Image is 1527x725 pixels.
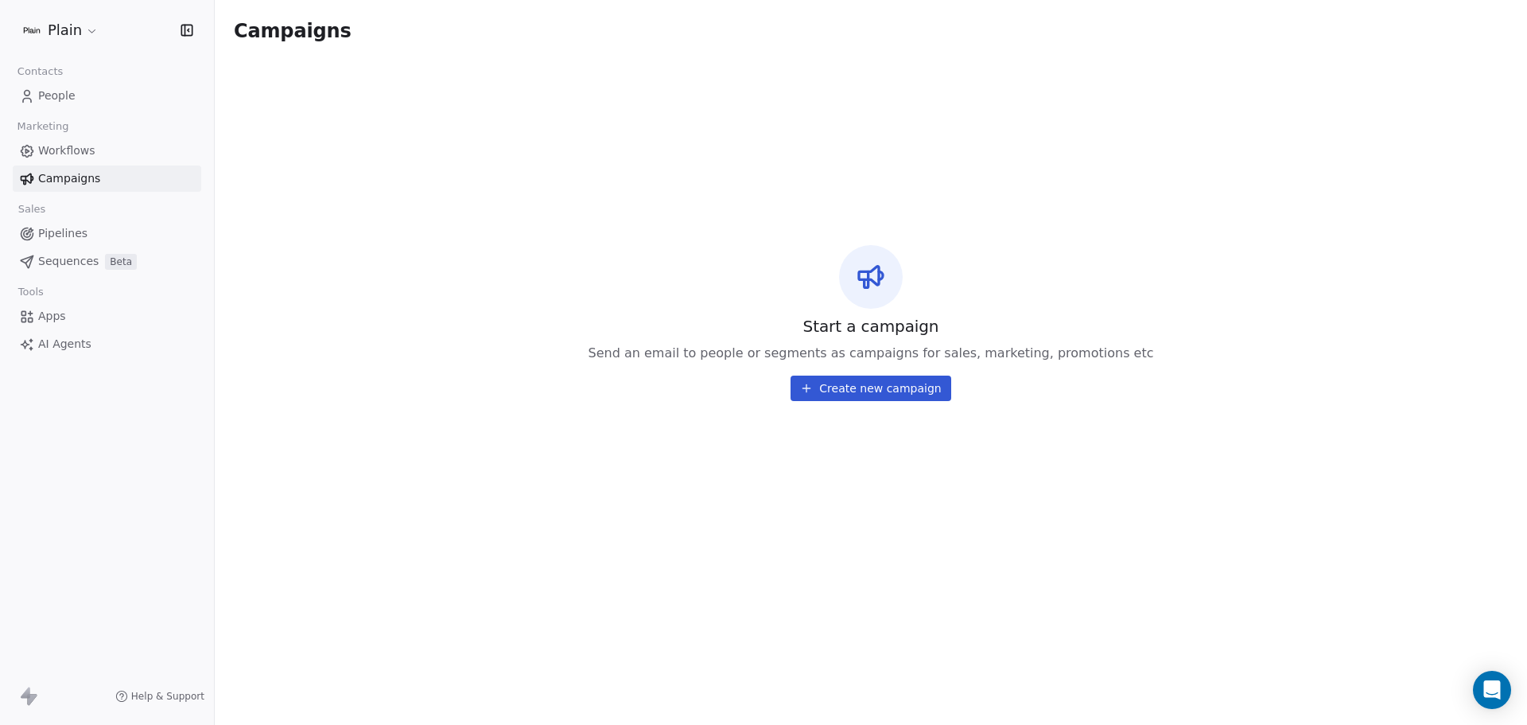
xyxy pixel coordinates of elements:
span: Pipelines [38,225,87,242]
span: Sequences [38,253,99,270]
span: Contacts [10,60,70,84]
span: AI Agents [38,336,91,353]
span: Help & Support [131,690,204,703]
a: SequencesBeta [13,248,201,275]
span: Marketing [10,115,76,138]
a: Apps [13,303,201,329]
a: Help & Support [115,690,204,703]
button: Create new campaign [791,376,950,401]
span: Campaigns [234,19,352,41]
a: AI Agents [13,331,201,357]
span: Apps [38,308,66,325]
span: Tools [11,280,50,304]
span: Campaigns [38,170,100,187]
a: Campaigns [13,166,201,192]
span: Start a campaign [803,315,939,337]
img: Plain-Logo-Tile.png [22,21,41,40]
a: People [13,83,201,109]
span: Plain [48,20,82,41]
span: Beta [105,254,137,270]
div: Open Intercom Messenger [1473,671,1511,709]
span: Sales [11,197,52,221]
span: People [38,88,76,104]
span: Workflows [38,142,95,159]
button: Plain [19,17,102,44]
span: Send an email to people or segments as campaigns for sales, marketing, promotions etc [589,344,1154,363]
a: Pipelines [13,220,201,247]
a: Workflows [13,138,201,164]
